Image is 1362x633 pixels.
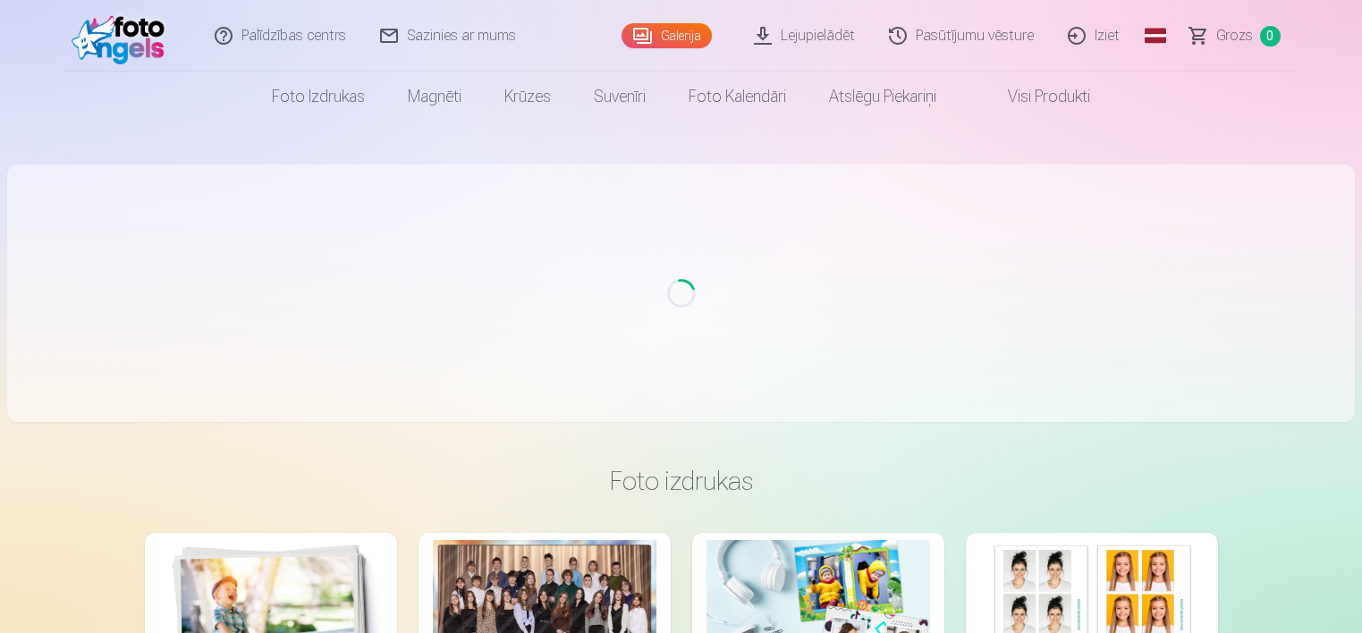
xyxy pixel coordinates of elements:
span: Grozs [1216,25,1253,46]
span: 0 [1260,26,1281,46]
a: Foto izdrukas [250,72,386,122]
a: Suvenīri [572,72,667,122]
a: Krūzes [483,72,572,122]
h3: Foto izdrukas [159,465,1204,497]
img: /fa1 [72,7,174,64]
a: Galerija [622,23,712,48]
a: Foto kalendāri [667,72,808,122]
a: Magnēti [386,72,483,122]
a: Visi produkti [958,72,1112,122]
a: Atslēgu piekariņi [808,72,958,122]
